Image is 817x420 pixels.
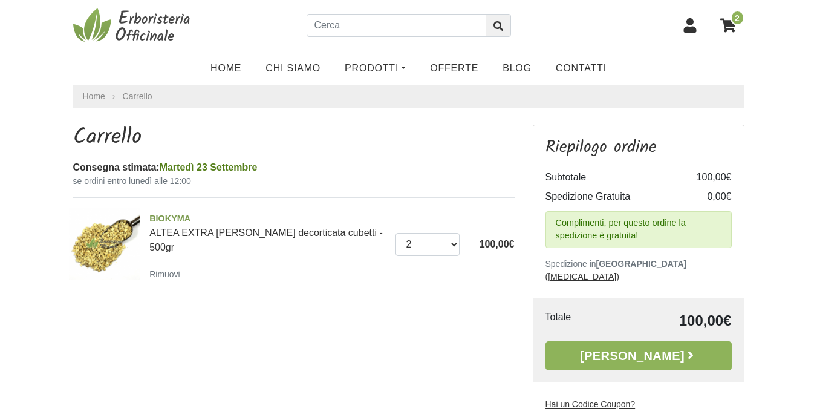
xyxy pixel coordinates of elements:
img: ALTEA EXTRA Radice decorticata cubetti - 500gr [69,208,141,280]
a: 2 [714,10,744,41]
span: 2 [731,10,744,25]
td: Spedizione Gratuita [545,187,683,206]
h1: Carrello [73,125,515,151]
a: Blog [490,56,544,80]
a: [PERSON_NAME] [545,341,732,370]
u: Hai un Codice Coupon? [545,399,636,409]
small: se ordini entro lunedì alle 12:00 [73,175,515,188]
a: Home [83,90,105,103]
span: BIOKYMA [149,212,386,226]
a: Rimuovi [149,266,185,281]
div: Complimenti, per questo ordine la spedizione è gratuita! [545,211,732,248]
td: Subtotale [545,168,683,187]
div: Consegna stimata: [73,160,515,175]
a: OFFERTE [418,56,490,80]
nav: breadcrumb [73,85,744,108]
td: 100,00€ [683,168,732,187]
b: [GEOGRAPHIC_DATA] [596,259,687,269]
input: Cerca [307,14,486,37]
label: Hai un Codice Coupon? [545,398,636,411]
span: Martedì 23 Settembre [160,162,258,172]
a: Contatti [544,56,619,80]
h3: Riepilogo ordine [545,137,732,158]
td: 0,00€ [683,187,732,206]
span: 100,00€ [480,239,515,249]
p: Spedizione in [545,258,732,283]
a: Carrello [123,91,152,101]
a: BIOKYMAALTEA EXTRA [PERSON_NAME] decorticata cubetti - 500gr [149,212,386,252]
a: Chi Siamo [253,56,333,80]
a: ([MEDICAL_DATA]) [545,272,619,281]
small: Rimuovi [149,269,180,279]
img: Erboristeria Officinale [73,7,194,44]
a: Prodotti [333,56,418,80]
td: 100,00€ [607,310,731,332]
a: Home [198,56,253,80]
td: Totale [545,310,607,332]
